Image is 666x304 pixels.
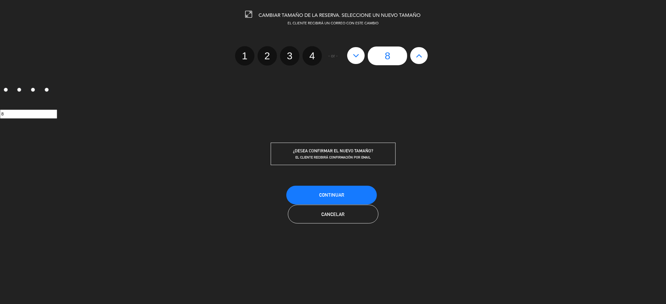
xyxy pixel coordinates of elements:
label: 3 [280,46,299,66]
span: Cancelar [322,212,345,217]
label: 2 [258,46,277,66]
label: 1 [235,46,254,66]
span: - or - [328,52,338,60]
span: EL CLIENTE RECIBIRÁ UN CORREO CON ESTE CAMBIO [288,22,378,25]
button: Cancelar [288,205,378,223]
label: 4 [41,85,55,96]
input: 2 [17,88,21,92]
input: 4 [45,88,49,92]
input: 1 [4,88,8,92]
span: ¿DESEA CONFIRMAR EL NUEVO TAMAÑO? [293,148,373,153]
span: EL CLIENTE RECIBIRÁ CONFIRMACIÓN POR EMAIL [295,155,371,159]
span: Continuar [319,192,344,198]
label: 4 [303,46,322,66]
span: CAMBIAR TAMAÑO DE LA RESERVA. SELECCIONE UN NUEVO TAMAÑO [259,13,421,18]
label: 3 [27,85,41,96]
button: Continuar [286,186,377,204]
label: 2 [14,85,27,96]
input: 3 [31,88,35,92]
